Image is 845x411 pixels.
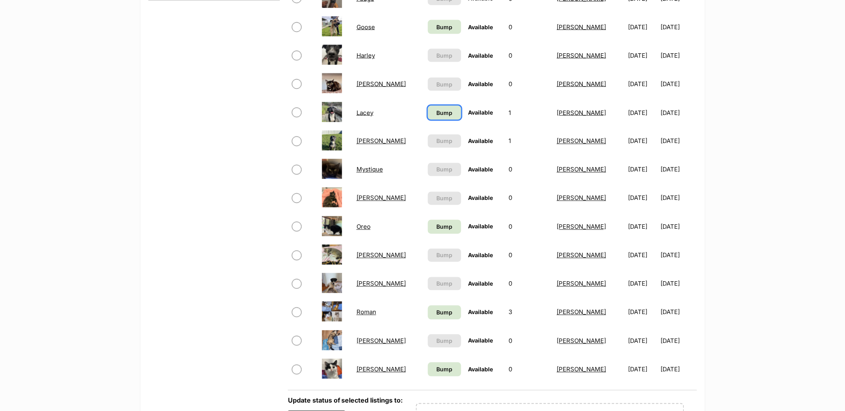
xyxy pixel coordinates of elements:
button: Bump [428,163,461,176]
td: 0 [506,70,553,98]
td: [DATE] [661,242,696,269]
td: [DATE] [661,99,696,127]
span: Available [468,138,493,145]
td: [DATE] [625,213,660,241]
a: Bump [428,363,461,377]
span: Available [468,223,493,230]
span: Available [468,366,493,373]
a: [PERSON_NAME] [357,337,406,345]
a: [PERSON_NAME] [557,80,606,88]
span: Bump [436,365,452,374]
td: [DATE] [661,213,696,241]
td: [DATE] [661,270,696,298]
span: Bump [436,109,452,117]
button: Bump [428,334,461,348]
td: [DATE] [661,356,696,383]
td: 0 [506,242,553,269]
a: [PERSON_NAME] [357,80,406,88]
a: Roman [357,308,376,316]
button: Bump [428,49,461,62]
button: Bump [428,277,461,290]
span: Bump [436,194,452,203]
td: [DATE] [625,270,660,298]
a: Goose [357,23,375,31]
a: [PERSON_NAME] [557,280,606,288]
td: [DATE] [625,127,660,155]
a: Bump [428,20,461,34]
a: [PERSON_NAME] [557,109,606,117]
button: Bump [428,249,461,262]
td: [DATE] [661,70,696,98]
td: 3 [506,298,553,326]
span: Bump [436,23,452,31]
td: [DATE] [625,184,660,212]
a: [PERSON_NAME] [557,252,606,259]
td: 0 [506,184,553,212]
td: [DATE] [661,156,696,183]
a: [PERSON_NAME] [557,166,606,173]
td: 0 [506,13,553,41]
td: 1 [506,99,553,127]
td: [DATE] [661,298,696,326]
a: [PERSON_NAME] [557,308,606,316]
span: Bump [436,165,452,174]
td: [DATE] [625,327,660,355]
span: Bump [436,137,452,145]
span: Bump [436,80,452,89]
td: [DATE] [661,42,696,69]
span: Bump [436,51,452,60]
a: [PERSON_NAME] [357,137,406,145]
a: [PERSON_NAME] [557,337,606,345]
a: Bump [428,306,461,320]
span: Available [468,52,493,59]
a: Harley [357,52,375,59]
a: [PERSON_NAME] [557,23,606,31]
a: Mystique [357,166,383,173]
a: Lacey [357,109,373,117]
span: Available [468,166,493,173]
td: [DATE] [625,242,660,269]
button: Bump [428,135,461,148]
td: 0 [506,356,553,383]
a: [PERSON_NAME] [357,252,406,259]
a: [PERSON_NAME] [557,52,606,59]
td: [DATE] [625,13,660,41]
a: [PERSON_NAME] [557,223,606,231]
button: Bump [428,192,461,205]
a: [PERSON_NAME] [557,194,606,202]
span: Available [468,252,493,259]
span: Available [468,81,493,87]
a: Bump [428,106,461,120]
span: Available [468,337,493,344]
td: [DATE] [661,327,696,355]
label: Update status of selected listings to: [288,397,403,405]
td: [DATE] [661,13,696,41]
span: Available [468,309,493,316]
span: Bump [436,280,452,288]
span: Bump [436,251,452,260]
td: 0 [506,270,553,298]
td: [DATE] [625,298,660,326]
span: Bump [436,223,452,231]
td: [DATE] [625,99,660,127]
span: Available [468,195,493,201]
span: Bump [436,308,452,317]
a: [PERSON_NAME] [357,280,406,288]
span: Available [468,24,493,30]
td: [DATE] [625,356,660,383]
a: [PERSON_NAME] [357,366,406,373]
span: Available [468,109,493,116]
a: [PERSON_NAME] [357,194,406,202]
a: [PERSON_NAME] [557,366,606,373]
a: Oreo [357,223,371,231]
td: 0 [506,42,553,69]
td: [DATE] [661,184,696,212]
span: Bump [436,337,452,345]
td: 0 [506,156,553,183]
span: Available [468,280,493,287]
button: Bump [428,78,461,91]
td: 0 [506,327,553,355]
a: [PERSON_NAME] [557,137,606,145]
td: 0 [506,213,553,241]
td: [DATE] [625,156,660,183]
